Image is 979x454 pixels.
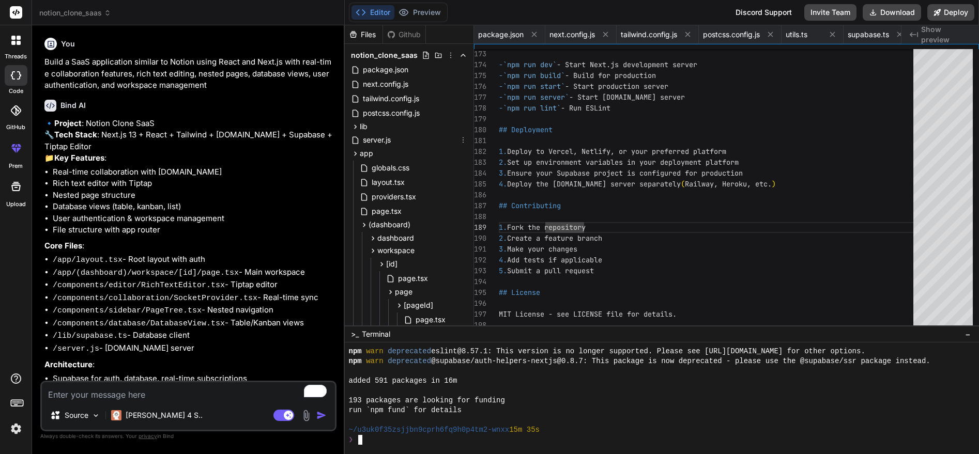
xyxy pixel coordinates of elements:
div: 183 [474,157,485,168]
label: code [9,87,23,96]
span: package.json [478,29,524,40]
h6: Bind AI [60,100,86,111]
div: 176 [474,81,485,92]
span: [pageId] [404,300,433,310]
span: `npm run start` [503,82,565,91]
span: page.tsx [371,205,403,217]
button: Editor [351,5,394,20]
span: ## License [499,288,540,297]
span: 2. [499,158,507,167]
div: 194 [474,276,485,287]
span: - [499,71,503,80]
span: Railway, Heroku, etc. [685,179,772,189]
p: [PERSON_NAME] 4 S.. [126,410,203,420]
span: 1. [499,223,507,232]
span: ( [681,179,685,189]
span: dashboard [377,233,414,243]
span: 15m 35s [509,425,540,435]
span: lib [360,121,368,132]
span: 3. [499,244,507,254]
span: Make your changes [507,244,577,254]
div: 193 [474,265,485,276]
span: npm [349,356,362,366]
span: Ensure your Supabase project is configured for pro [507,168,714,178]
span: - Start [DOMAIN_NAME] server [569,92,685,102]
p: : [44,240,334,252]
div: 187 [474,200,485,211]
span: 193 packages are looking for funding [349,396,505,405]
span: orm [714,147,726,156]
span: `npm run dev` [503,60,557,69]
strong: Project [54,118,82,128]
span: ## Contributing [499,201,561,210]
span: Terminal [362,329,390,339]
span: tailwind.config.js [362,92,420,105]
label: threads [5,52,27,61]
span: ~/u3uk0f35zsjjbn9cprh6fq9h0p4tm2-wnxx [349,425,510,435]
div: 191 [474,244,485,255]
code: /server.js [53,345,99,353]
li: - Root layout with auth [53,254,334,267]
span: Fork the repository [507,223,586,232]
div: 197 [474,309,485,320]
span: Deploy the [DOMAIN_NAME] server separately [507,179,681,189]
div: 188 [474,211,485,222]
span: utils.ts [786,29,807,40]
strong: Core Files [44,241,82,251]
span: npm [349,347,362,356]
div: Files [345,29,383,40]
span: `npm run lint` [503,103,561,113]
li: User authentication & workspace management [53,213,334,225]
span: deprecated [388,356,431,366]
li: Real-time collaboration with [DOMAIN_NAME] [53,166,334,178]
span: postcss.config.js [703,29,760,40]
img: settings [7,420,25,437]
label: prem [9,162,23,170]
span: - [499,82,503,91]
span: globals.css [371,162,410,174]
button: − [963,326,973,342]
li: - Tiptap editor [53,279,334,292]
span: warn [366,347,384,356]
li: - Nested navigation [53,304,334,317]
div: Github [383,29,425,40]
span: Show preview [921,24,971,45]
span: notion_clone_saas [39,8,111,18]
span: ## Deployment [499,125,553,134]
span: 3. [499,168,507,178]
span: - [499,92,503,102]
div: 179 [474,114,485,124]
li: File structure with app router [53,224,334,236]
label: GitHub [6,123,25,132]
p: Always double-check its answers. Your in Bind [40,431,336,441]
div: 189 [474,222,485,233]
code: /lib/supabase.ts [53,332,127,340]
span: 4. [499,255,507,264]
span: workspace [377,245,415,256]
button: Preview [394,5,445,20]
img: attachment [300,410,312,421]
span: Add tests if applicable [507,255,602,264]
span: Submit a pull request [507,266,594,275]
span: eslint@8.57.1: This version is no longer supported. Please see [URL][DOMAIN_NAME] for other options. [431,347,865,356]
li: - Table/Kanban views [53,317,334,330]
img: Claude 4 Sonnet [111,410,121,420]
span: Create a feature branch [507,233,602,243]
span: 4. [499,179,507,189]
span: supabase.ts [848,29,889,40]
span: app [360,148,373,159]
li: Database views (table, kanban, list) [53,201,334,213]
span: page.tsx [415,314,447,326]
code: /components/editor/RichTextEditor.tsx [53,281,225,290]
span: - Run ESLint [561,103,610,113]
span: MIT License - see LICENSE file for details. [499,309,677,319]
div: 173 [474,49,485,59]
span: page [395,287,412,297]
label: Upload [6,200,26,209]
div: 196 [474,298,485,309]
span: - Start production server [565,82,668,91]
span: - [499,60,503,69]
li: - [DOMAIN_NAME] server [53,342,334,355]
span: next.config.js [549,29,595,40]
span: postcss.config.js [362,107,421,119]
